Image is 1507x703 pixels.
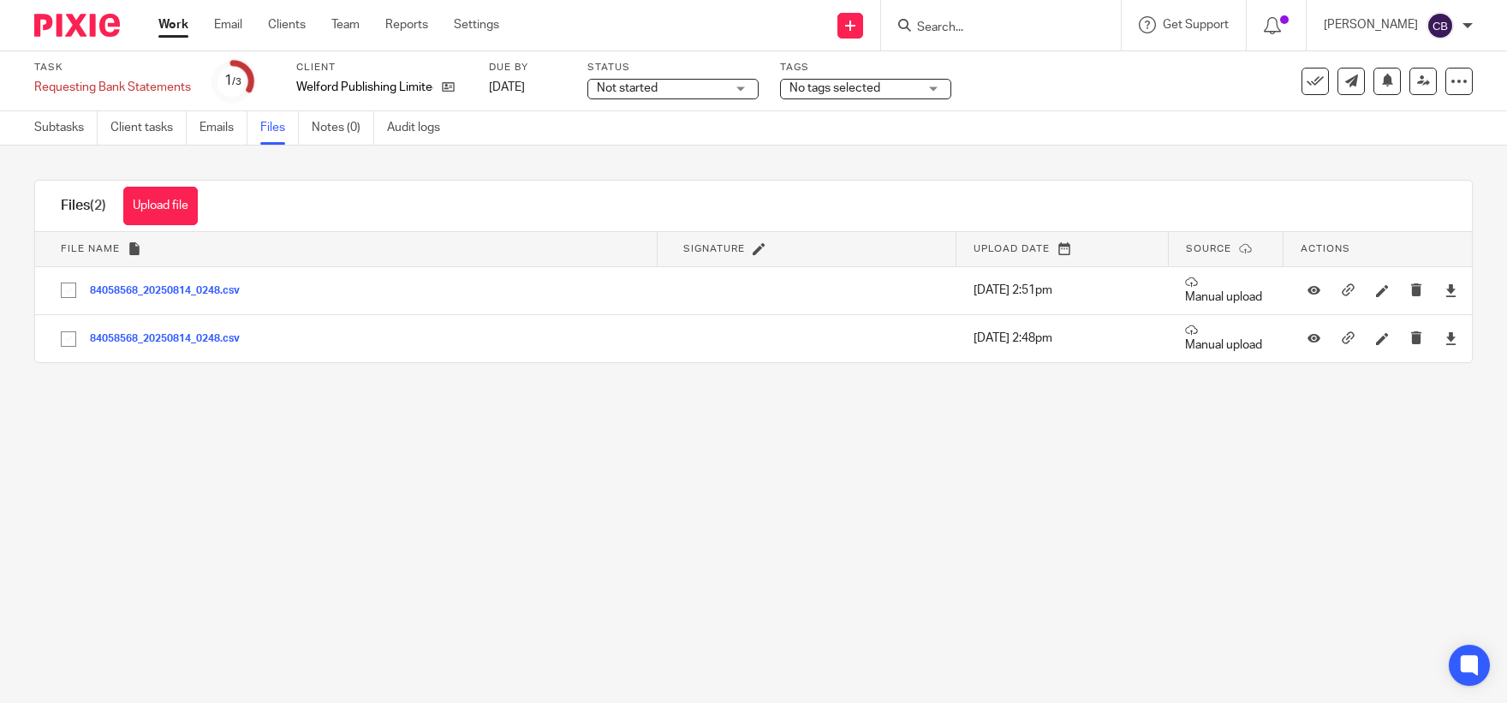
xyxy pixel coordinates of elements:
[90,333,253,345] button: 84058568_20250814_0248.csv
[52,274,85,307] input: Select
[312,111,374,145] a: Notes (0)
[780,61,951,74] label: Tags
[232,77,241,86] small: /3
[489,61,566,74] label: Due by
[110,111,187,145] a: Client tasks
[158,16,188,33] a: Work
[1324,16,1418,33] p: [PERSON_NAME]
[123,187,198,225] button: Upload file
[454,16,499,33] a: Settings
[915,21,1069,36] input: Search
[331,16,360,33] a: Team
[1185,276,1275,306] p: Manual upload
[296,61,468,74] label: Client
[587,61,759,74] label: Status
[974,244,1050,253] span: Upload date
[387,111,453,145] a: Audit logs
[385,16,428,33] a: Reports
[61,197,106,215] h1: Files
[34,79,191,96] div: Requesting Bank Statements
[224,71,241,91] div: 1
[214,16,242,33] a: Email
[1163,19,1229,31] span: Get Support
[260,111,299,145] a: Files
[1185,324,1275,354] p: Manual upload
[789,82,880,94] span: No tags selected
[683,244,745,253] span: Signature
[52,323,85,355] input: Select
[974,282,1159,299] p: [DATE] 2:51pm
[489,81,525,93] span: [DATE]
[1444,330,1457,347] a: Download
[974,330,1159,347] p: [DATE] 2:48pm
[34,14,120,37] img: Pixie
[1301,244,1350,253] span: Actions
[1444,282,1457,299] a: Download
[268,16,306,33] a: Clients
[90,285,253,297] button: 84058568_20250814_0248.csv
[1427,12,1454,39] img: svg%3E
[90,199,106,212] span: (2)
[1186,244,1231,253] span: Source
[34,111,98,145] a: Subtasks
[61,244,120,253] span: File name
[34,61,191,74] label: Task
[296,79,433,96] p: Welford Publishing Limited
[597,82,658,94] span: Not started
[200,111,247,145] a: Emails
